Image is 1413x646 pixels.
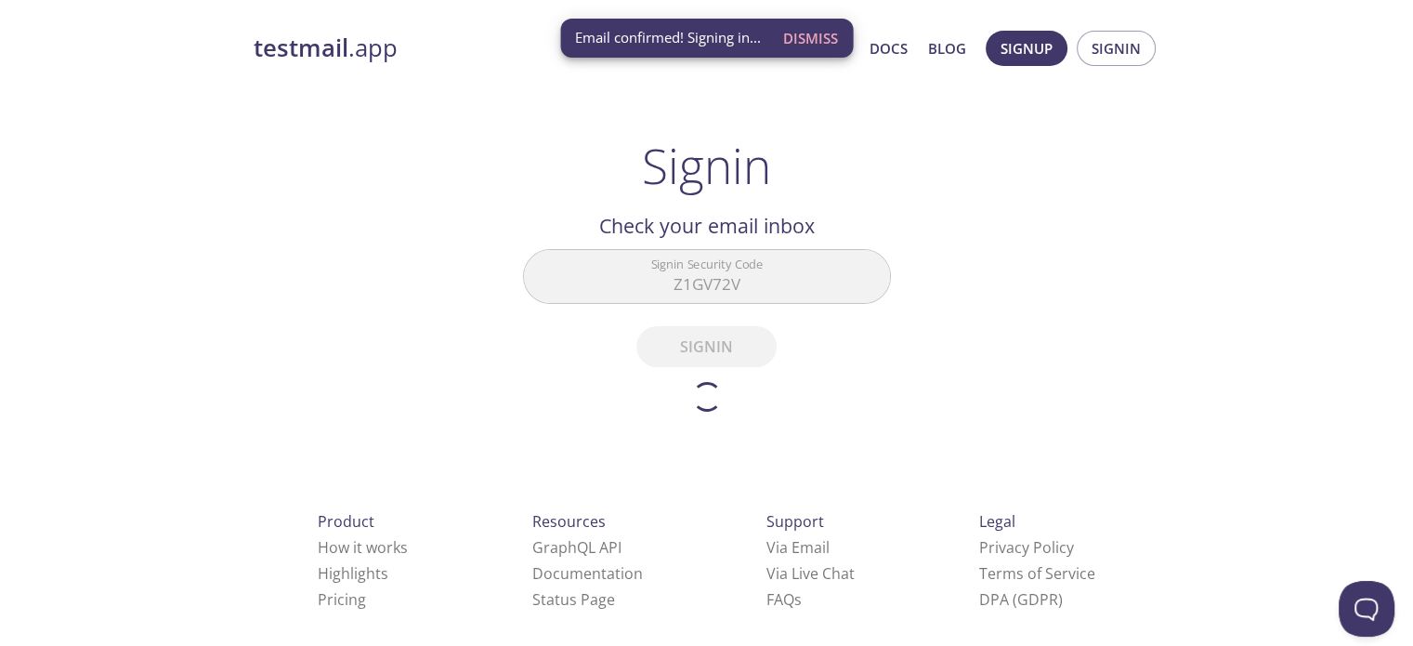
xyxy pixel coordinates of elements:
[986,31,1067,66] button: Signup
[318,537,408,558] a: How it works
[254,33,690,64] a: testmail.app
[766,511,824,532] span: Support
[979,537,1074,558] a: Privacy Policy
[1077,31,1156,66] button: Signin
[318,511,374,532] span: Product
[870,36,908,60] a: Docs
[1092,36,1141,60] span: Signin
[1339,581,1394,637] iframe: Help Scout Beacon - Open
[318,589,366,610] a: Pricing
[642,138,771,193] h1: Signin
[766,563,855,584] a: Via Live Chat
[794,589,802,610] span: s
[783,26,838,50] span: Dismiss
[523,210,891,242] h2: Check your email inbox
[979,589,1063,610] a: DPA (GDPR)
[532,563,643,584] a: Documentation
[254,32,348,64] strong: testmail
[776,20,845,56] button: Dismiss
[766,589,802,610] a: FAQ
[928,36,966,60] a: Blog
[766,537,830,558] a: Via Email
[1001,36,1053,60] span: Signup
[532,589,615,610] a: Status Page
[979,563,1095,584] a: Terms of Service
[532,537,621,558] a: GraphQL API
[979,511,1015,532] span: Legal
[575,28,761,47] span: Email confirmed! Signing in...
[532,511,606,532] span: Resources
[318,563,388,584] a: Highlights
